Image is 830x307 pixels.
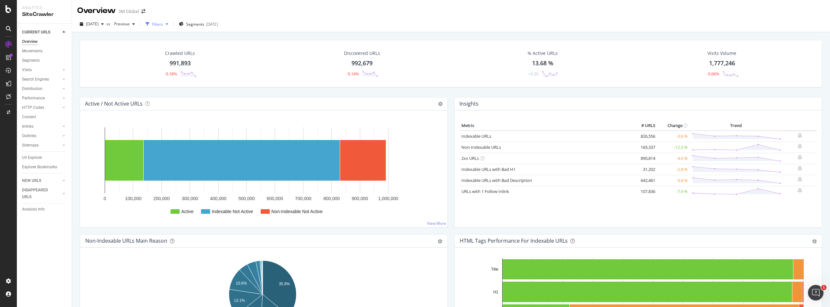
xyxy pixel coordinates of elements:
[22,5,66,11] div: Analytics
[77,5,116,16] div: Overview
[267,196,283,201] text: 600,000
[236,281,247,286] text: 10.6%
[22,85,61,92] a: Distribution
[427,221,446,226] a: View More
[22,29,61,36] a: CURRENT URLS
[22,104,61,111] a: HTTP Codes
[77,19,106,29] button: [DATE]
[182,196,198,201] text: 300,000
[86,21,99,27] span: 2025 Sep. 7th
[85,121,440,222] div: A chart.
[22,67,61,73] a: Visits
[165,71,177,77] div: -5.18%
[352,196,368,201] text: 900,000
[212,209,253,214] text: Indexable Not Active
[22,164,57,171] div: Explorer Bookmarks
[22,187,61,200] a: DISAPPEARED URLS
[631,131,657,142] td: 826,556
[22,133,61,139] a: Outlinks
[22,187,55,200] div: DISAPPEARED URLS
[657,153,689,164] td: -4.6 %
[206,21,218,27] div: [DATE]
[631,175,657,186] td: 642,461
[152,21,163,27] div: Filters
[22,95,61,102] a: Performance
[112,19,137,29] button: Previous
[657,175,689,186] td: -3.8 %
[295,196,312,201] text: 700,000
[461,166,516,172] a: Indexable URLs with Bad H1
[689,121,783,131] th: Trend
[22,142,61,149] a: Sitemaps
[22,114,36,121] div: Content
[279,282,290,286] text: 35.9%
[22,154,67,161] a: Url Explorer
[491,267,499,272] text: Title
[657,131,689,142] td: -3.6 %
[438,239,442,244] div: gear
[528,50,558,57] div: % Active URLs
[22,85,42,92] div: Distribution
[22,95,45,102] div: Performance
[798,133,802,138] div: bell-plus
[22,123,33,130] div: Inlinks
[22,48,67,55] a: Movements
[85,99,143,108] h4: Active / Not Active URLs
[22,11,66,18] div: SiteCrawler
[344,50,380,57] div: Discovered URLs
[22,154,42,161] div: Url Explorer
[104,196,106,201] text: 0
[631,142,657,153] td: 165,337
[461,133,491,139] a: Indexable URLs
[438,102,443,106] i: Options
[22,104,44,111] div: HTTP Codes
[707,71,719,77] div: -5.06%
[210,196,227,201] text: 400,000
[143,19,171,29] button: Filters
[461,155,479,161] a: 2xx URLs
[461,188,509,194] a: URLs with 1 Follow Inlink
[798,144,802,149] div: bell-plus
[532,59,553,68] div: 13.68 %
[798,188,802,193] div: bell-plus
[22,57,67,64] a: Segments
[22,164,67,171] a: Explorer Bookmarks
[141,9,145,14] div: arrow-right-arrow-left
[118,8,139,15] div: 3M Global
[181,209,194,214] text: Active
[85,237,167,244] div: Non-Indexable URLs Main Reason
[112,21,130,27] span: Previous
[271,209,323,214] text: Non-Indexable Not Active
[459,99,479,108] h4: Insights
[106,21,112,27] span: vs
[22,38,38,45] div: Overview
[170,59,191,68] div: 991,893
[657,121,689,131] th: Change
[22,206,45,213] div: Analysis Info
[460,237,568,244] div: HTML Tags Performance for Indexable URLs
[22,76,49,83] div: Search Engines
[378,196,398,201] text: 1,000,000
[798,177,802,182] div: bell-plus
[22,29,50,36] div: CURRENT URLS
[347,71,359,77] div: -5.14%
[709,59,735,68] div: 1,777,246
[22,38,67,45] a: Overview
[528,71,539,77] div: +0.20
[821,285,826,290] span: 1
[351,59,373,68] div: 992,679
[22,123,61,130] a: Inlinks
[22,206,67,213] a: Analysis Info
[808,285,824,301] iframe: Intercom live chat
[657,164,689,175] td: -2.8 %
[165,50,195,57] div: Crawled URLs
[176,19,220,29] button: Segments[DATE]
[461,177,532,183] a: Indexable URLs with Bad Description
[657,186,689,197] td: -7.9 %
[22,67,32,73] div: Visits
[125,196,142,201] text: 100,000
[707,50,736,57] div: Visits Volume
[631,186,657,197] td: 107,836
[186,21,204,27] span: Segments
[22,133,36,139] div: Outlinks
